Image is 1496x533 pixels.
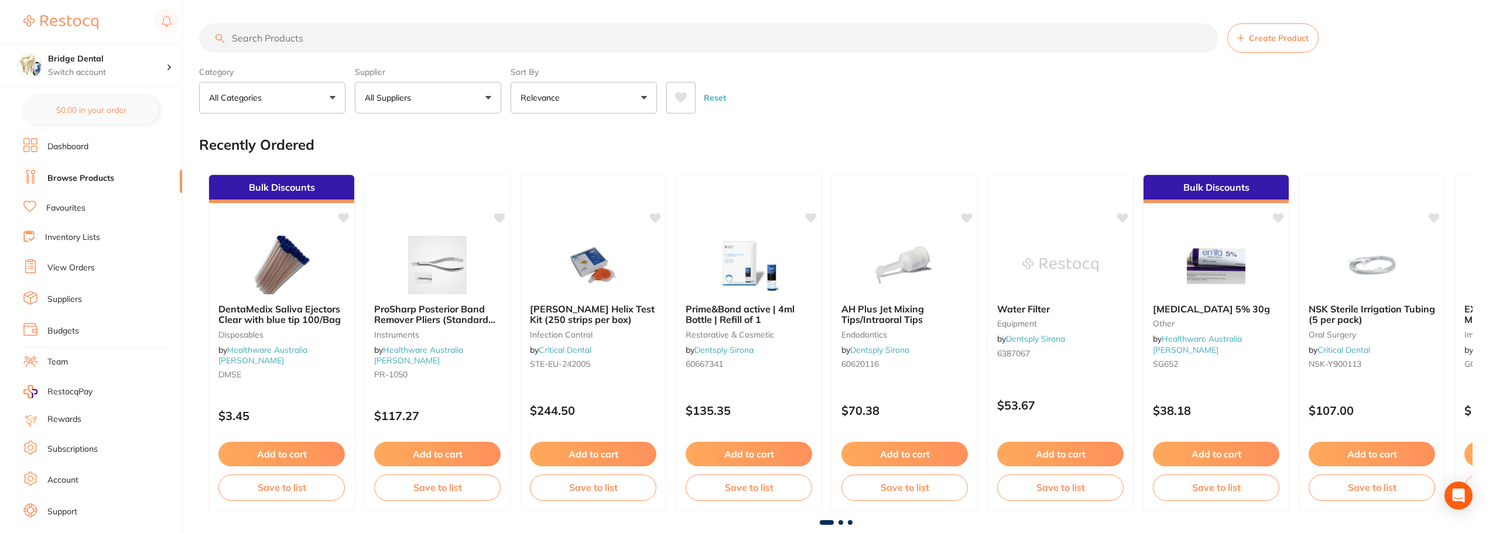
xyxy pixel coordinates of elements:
img: AH Plus Jet Mixing Tips/Intraoral Tips [867,236,943,294]
small: Instruments [374,330,501,339]
b: Emla 5% 30g [1153,304,1279,314]
h2: Recently Ordered [199,137,314,153]
a: View Orders [47,262,95,274]
button: Save to list [530,474,656,500]
p: $135.35 [686,404,812,417]
p: Relevance [521,92,564,104]
button: Reset [700,82,730,114]
a: RestocqPay [23,385,93,398]
p: $117.27 [374,409,501,422]
span: by [218,345,307,366]
button: All Suppliers [355,82,501,114]
img: RestocqPay [23,385,37,398]
a: Account [47,474,78,486]
button: Save to list [218,474,345,500]
span: by [374,345,463,366]
button: Add to cart [530,442,656,466]
div: Bulk Discounts [209,175,354,203]
button: Save to list [1309,474,1435,500]
img: Bridge Dental [18,54,42,77]
small: 60620116 [841,359,968,369]
img: ProSharp Posterior Band Remover Pliers (Standard Beak) - Standard handle [399,236,475,294]
b: ProSharp Posterior Band Remover Pliers (Standard Beak) - Standard handle [374,304,501,325]
button: Add to cart [686,442,812,466]
button: All Categories [199,82,345,114]
a: Rewards [47,414,81,425]
img: DentaMedix Saliva Ejectors Clear with blue tip 100/Bag [244,236,320,294]
div: Open Intercom Messenger [1444,482,1473,510]
a: Healthware Australia [PERSON_NAME] [218,345,307,366]
a: Dentsply Sirona [850,345,909,355]
b: Browne Helix Test Kit (250 strips per box) [530,304,656,325]
a: Restocq Logo [23,9,98,36]
button: Save to list [686,474,812,500]
span: by [1153,333,1242,355]
a: Healthware Australia [PERSON_NAME] [1153,333,1242,355]
span: by [686,345,754,355]
label: Sort By [511,67,657,77]
b: NSK Sterile Irrigation Tubing (5 per pack) [1309,304,1435,325]
small: 6387067 [997,349,1124,358]
p: $38.18 [1153,404,1279,417]
p: $3.45 [218,409,345,422]
small: STE-EU-242005 [530,359,656,369]
small: NSK-Y900113 [1309,359,1435,369]
span: by [1309,345,1370,355]
a: Favourites [46,202,85,214]
p: All Categories [209,92,266,104]
p: $53.67 [997,398,1124,412]
button: Add to cart [841,442,968,466]
input: Search Products [199,23,1218,53]
div: Bulk Discounts [1144,175,1289,203]
button: Add to cart [1153,442,1279,466]
button: Add to cart [997,442,1124,466]
small: restorative & cosmetic [686,330,812,339]
label: Supplier [355,67,501,77]
b: Prime&Bond active | 4ml Bottle | Refill of 1 [686,304,812,325]
button: $0.00 in your order [23,96,159,124]
label: Category [199,67,345,77]
h4: Bridge Dental [48,53,166,65]
p: $107.00 [1309,404,1435,417]
button: Relevance [511,82,657,114]
button: Create Product [1227,23,1319,53]
span: by [841,345,909,355]
small: equipment [997,319,1124,328]
a: Dentsply Sirona [1006,333,1065,344]
span: Create Product [1249,33,1309,43]
a: Team [47,356,68,368]
a: Dentsply Sirona [694,345,754,355]
button: Save to list [1153,474,1279,500]
a: Subscriptions [47,443,98,455]
small: oral surgery [1309,330,1435,339]
small: 60667341 [686,359,812,369]
button: Add to cart [1309,442,1435,466]
small: Disposables [218,330,345,339]
a: Inventory Lists [45,232,100,243]
a: Budgets [47,325,79,337]
p: All Suppliers [365,92,416,104]
img: Emla 5% 30g [1178,236,1254,294]
a: Suppliers [47,294,82,305]
small: other [1153,319,1279,328]
a: Browse Products [47,173,114,184]
a: Critical Dental [539,345,591,355]
span: by [530,345,591,355]
b: DentaMedix Saliva Ejectors Clear with blue tip 100/Bag [218,304,345,325]
span: RestocqPay [47,386,93,398]
small: endodontics [841,330,968,339]
small: SG652 [1153,359,1279,369]
p: $244.50 [530,404,656,417]
b: AH Plus Jet Mixing Tips/Intraoral Tips [841,304,968,325]
small: DMSE [218,370,345,379]
a: Support [47,506,77,518]
button: Save to list [841,474,968,500]
b: Water Filter [997,304,1124,314]
button: Add to cart [218,442,345,466]
a: Dashboard [47,141,88,153]
img: Prime&Bond active | 4ml Bottle | Refill of 1 [711,236,787,294]
button: Save to list [374,474,501,500]
small: PR-1050 [374,370,501,379]
img: NSK Sterile Irrigation Tubing (5 per pack) [1334,236,1410,294]
button: Save to list [997,474,1124,500]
